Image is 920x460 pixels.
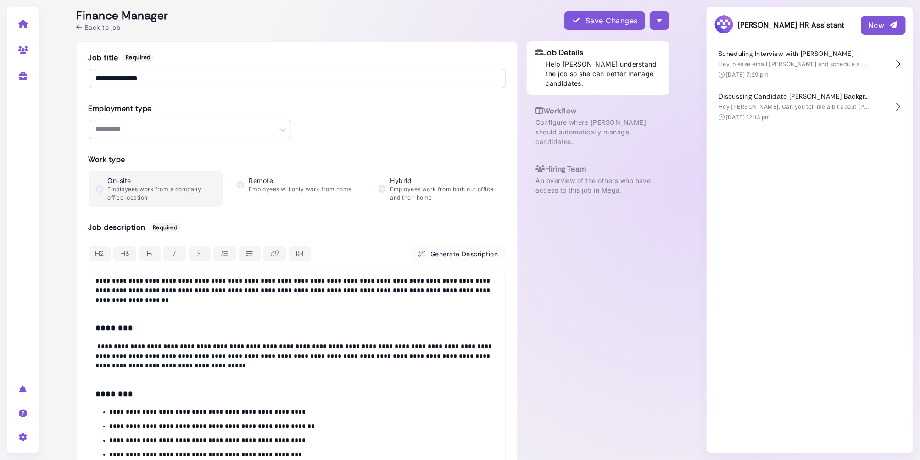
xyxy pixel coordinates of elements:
[249,177,273,184] span: Remote
[379,185,386,193] input: Hybrid Employees work from both our office and their home
[719,93,870,100] h4: Discussing Candidate [PERSON_NAME] Background
[714,43,906,86] button: Scheduling Interview with [PERSON_NAME] Hey, please email [PERSON_NAME] and schedule a 30 min int...
[714,86,906,128] button: Discussing Candidate [PERSON_NAME] Background Hey [PERSON_NAME]. Can you tell me a bit about [PER...
[719,50,870,58] h4: Scheduling Interview with [PERSON_NAME]
[89,155,506,164] h3: Work type
[536,117,660,146] p: Configure where [PERSON_NAME] should automatically manage candidates.
[546,59,660,88] p: Help [PERSON_NAME] understand the job so she can better manage candidates.
[536,48,660,57] h3: Job Details
[89,223,506,232] h3: Job description
[564,11,645,30] button: Save Changes
[84,22,121,32] span: Back to job
[89,53,506,62] h3: Job title
[89,104,291,113] h3: Employment type
[726,71,769,78] time: [DATE] 7:29 pm
[77,9,168,22] h2: Finance Manager
[536,106,660,115] h3: Workflow
[96,185,103,193] input: On-site Employees work from a company office location
[237,181,245,188] input: Remote Employees will only work from home
[249,185,351,194] p: Employees will only work from home
[714,14,845,36] h3: [PERSON_NAME] HR Assistant
[536,165,660,173] h3: Hiring Team
[107,185,215,202] p: Employees work from a company office location
[411,246,505,261] button: Generate Description
[390,185,498,202] p: Employees work from both our office and their home
[726,114,770,121] time: [DATE] 12:13 pm
[861,16,906,35] button: New
[869,20,898,31] div: New
[123,53,154,61] span: Required
[107,177,131,184] span: On-site
[536,176,660,195] p: An overview of the others who have access to this job in Mega.
[390,177,412,184] span: Hybrid
[150,223,181,232] span: Required
[572,15,638,26] div: Save Changes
